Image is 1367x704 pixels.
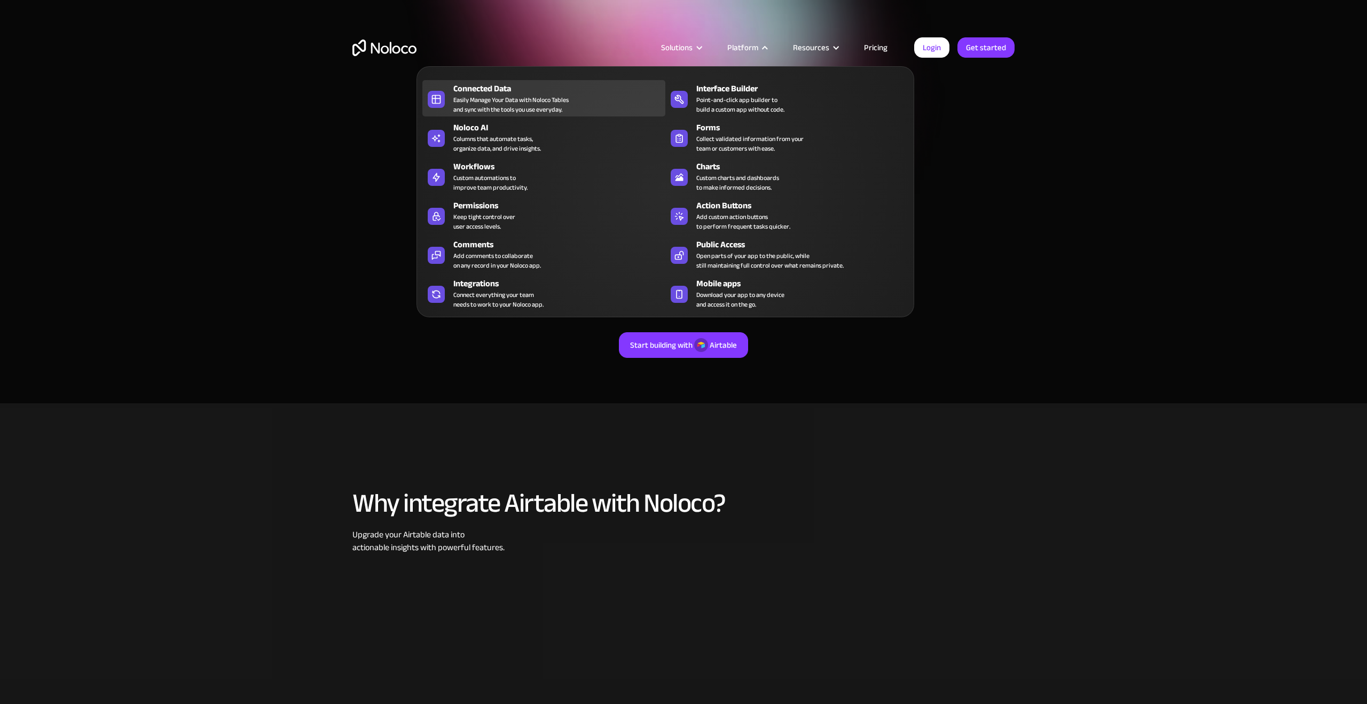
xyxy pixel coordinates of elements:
[696,121,913,134] div: Forms
[352,489,1015,518] h2: Why integrate Airtable with Noloco?
[696,290,784,309] span: Download your app to any device and access it on the go.
[665,197,908,233] a: Action ButtonsAdd custom action buttonsto perform frequent tasks quicker.
[630,338,693,352] div: Start building with
[352,40,417,56] a: home
[851,41,901,54] a: Pricing
[957,37,1015,58] a: Get started
[696,95,784,114] div: Point-and-click app builder to build a custom app without code.
[665,158,908,194] a: ChartsCustom charts and dashboardsto make informed decisions.
[696,212,790,231] div: Add custom action buttons to perform frequent tasks quicker.
[714,41,780,54] div: Platform
[665,236,908,272] a: Public AccessOpen parts of your app to the public, whilestill maintaining full control over what ...
[780,41,851,54] div: Resources
[710,338,737,352] div: Airtable
[696,173,779,192] div: Custom charts and dashboards to make informed decisions.
[453,277,670,290] div: Integrations
[696,199,913,212] div: Action Buttons
[696,134,804,153] div: Collect validated information from your team or customers with ease.
[352,183,1015,247] h1: Build a Powerful Custom App for your Airtable Data
[696,277,913,290] div: Mobile apps
[453,251,541,270] div: Add comments to collaborate on any record in your Noloco app.
[665,119,908,155] a: FormsCollect validated information from yourteam or customers with ease.
[696,82,913,95] div: Interface Builder
[422,119,665,155] a: Noloco AIColumns that automate tasks,organize data, and drive insights.
[422,197,665,233] a: PermissionsKeep tight control overuser access levels.
[661,41,693,54] div: Solutions
[453,121,670,134] div: Noloco AI
[422,80,665,116] a: Connected DataEasily Manage Your Data with Noloco Tablesand sync with the tools you use everyday.
[727,41,758,54] div: Platform
[422,158,665,194] a: WorkflowsCustom automations toimprove team productivity.
[417,51,914,317] nav: Platform
[453,199,670,212] div: Permissions
[422,236,665,272] a: CommentsAdd comments to collaborateon any record in your Noloco app.
[453,290,544,309] div: Connect everything your team needs to work to your Noloco app.
[793,41,829,54] div: Resources
[453,238,670,251] div: Comments
[665,275,908,311] a: Mobile appsDownload your app to any deviceand access it on the go.
[619,332,748,358] a: Start building withAirtable
[665,80,908,116] a: Interface BuilderPoint-and-click app builder tobuild a custom app without code.
[453,173,528,192] div: Custom automations to improve team productivity.
[914,37,949,58] a: Login
[696,160,913,173] div: Charts
[453,134,541,153] div: Columns that automate tasks, organize data, and drive insights.
[696,238,913,251] div: Public Access
[696,251,844,270] div: Open parts of your app to the public, while still maintaining full control over what remains priv...
[648,41,714,54] div: Solutions
[422,275,665,311] a: IntegrationsConnect everything your teamneeds to work to your Noloco app.
[453,212,515,231] div: Keep tight control over user access levels.
[453,95,569,114] div: Easily Manage Your Data with Noloco Tables and sync with the tools you use everyday.
[352,528,1015,554] div: Upgrade your Airtable data into actionable insights with powerful features.
[453,82,670,95] div: Connected Data
[453,160,670,173] div: Workflows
